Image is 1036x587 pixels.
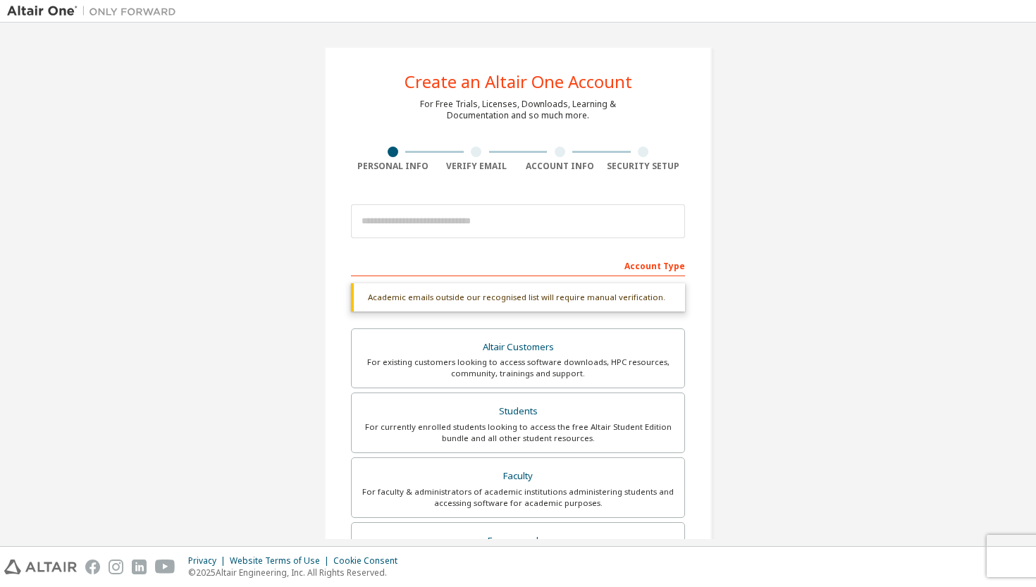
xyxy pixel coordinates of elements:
[132,560,147,574] img: linkedin.svg
[351,254,685,276] div: Account Type
[109,560,123,574] img: instagram.svg
[435,161,519,172] div: Verify Email
[351,283,685,311] div: Academic emails outside our recognised list will require manual verification.
[4,560,77,574] img: altair_logo.svg
[188,555,230,567] div: Privacy
[360,402,676,421] div: Students
[333,555,406,567] div: Cookie Consent
[360,466,676,486] div: Faculty
[602,161,686,172] div: Security Setup
[188,567,406,579] p: © 2025 Altair Engineering, Inc. All Rights Reserved.
[230,555,333,567] div: Website Terms of Use
[155,560,175,574] img: youtube.svg
[420,99,616,121] div: For Free Trials, Licenses, Downloads, Learning & Documentation and so much more.
[351,161,435,172] div: Personal Info
[360,486,676,509] div: For faculty & administrators of academic institutions administering students and accessing softwa...
[7,4,183,18] img: Altair One
[360,531,676,551] div: Everyone else
[360,421,676,444] div: For currently enrolled students looking to access the free Altair Student Edition bundle and all ...
[405,73,632,90] div: Create an Altair One Account
[360,338,676,357] div: Altair Customers
[518,161,602,172] div: Account Info
[360,357,676,379] div: For existing customers looking to access software downloads, HPC resources, community, trainings ...
[85,560,100,574] img: facebook.svg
